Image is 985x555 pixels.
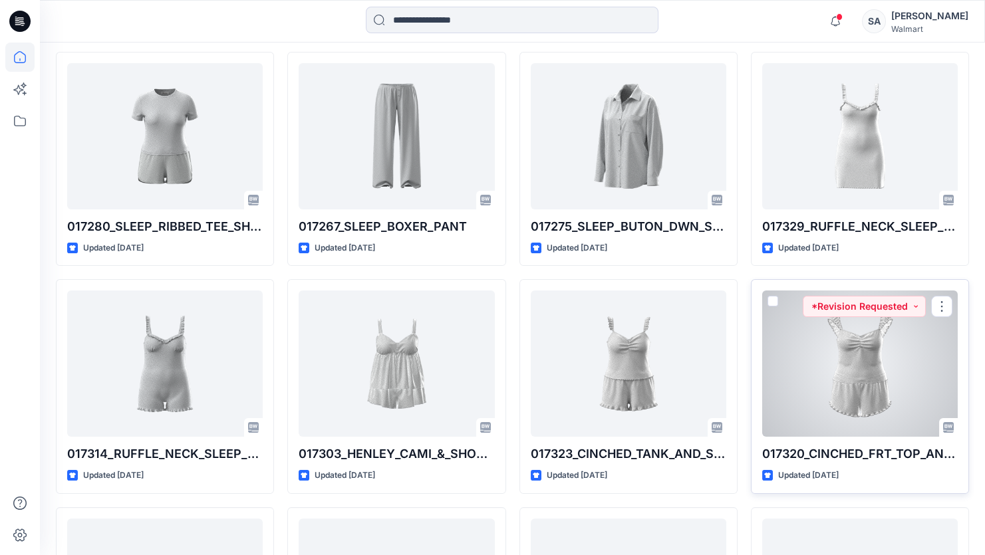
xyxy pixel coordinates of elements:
[762,217,958,236] p: 017329_RUFFLE_NECK_SLEEP_DRESS
[778,469,839,483] p: Updated [DATE]
[67,217,263,236] p: 017280_SLEEP_RIBBED_TEE_SHORTS_SET
[762,63,958,209] a: 017329_RUFFLE_NECK_SLEEP_DRESS
[531,290,726,437] a: 017323_CINCHED_TANK_AND_SHORT_SLEEP_SET (1)
[531,445,726,463] p: 017323_CINCHED_TANK_AND_SHORT_SLEEP_SET (1)
[299,290,494,437] a: 017303_HENLEY_CAMI_&_SHORT_SLEEP_SET
[315,469,375,483] p: Updated [DATE]
[547,241,607,255] p: Updated [DATE]
[299,445,494,463] p: 017303_HENLEY_CAMI_&_SHORT_SLEEP_SET
[83,241,144,255] p: Updated [DATE]
[531,217,726,236] p: 017275_SLEEP_BUTON_DWN_SHIRT
[762,445,958,463] p: 017320_CINCHED_FRT_TOP_AND_SHORT_SLEEP_SET
[531,63,726,209] a: 017275_SLEEP_BUTON_DWN_SHIRT
[762,290,958,437] a: 017320_CINCHED_FRT_TOP_AND_SHORT_SLEEP_SET
[891,24,968,34] div: Walmart
[315,241,375,255] p: Updated [DATE]
[299,63,494,209] a: 017267_SLEEP_BOXER_PANT
[67,445,263,463] p: 017314_RUFFLE_NECK_SLEEP_ROMPER
[299,217,494,236] p: 017267_SLEEP_BOXER_PANT
[862,9,886,33] div: SA
[891,8,968,24] div: [PERSON_NAME]
[547,469,607,483] p: Updated [DATE]
[67,63,263,209] a: 017280_SLEEP_RIBBED_TEE_SHORTS_SET
[67,290,263,437] a: 017314_RUFFLE_NECK_SLEEP_ROMPER
[83,469,144,483] p: Updated [DATE]
[778,241,839,255] p: Updated [DATE]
